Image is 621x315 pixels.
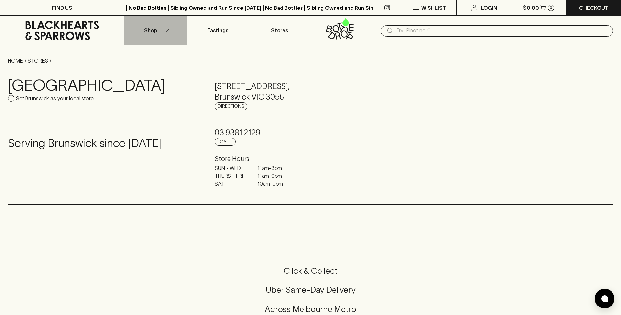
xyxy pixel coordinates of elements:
[248,16,310,45] a: Stores
[421,4,446,12] p: Wishlist
[207,27,228,34] p: Tastings
[550,6,552,9] p: 0
[257,172,290,180] p: 11am - 9pm
[579,4,609,12] p: Checkout
[396,26,608,36] input: Try "Pinot noir"
[215,127,406,138] h5: 03 9381 2129
[271,27,288,34] p: Stores
[215,81,406,102] h5: [STREET_ADDRESS] , Brunswick VIC 3056
[52,4,72,12] p: FIND US
[215,180,247,188] p: SAT
[124,16,186,45] button: Shop
[215,154,406,164] h6: Store Hours
[215,138,236,146] a: Call
[28,58,48,64] a: STORES
[601,295,608,302] img: bubble-icon
[8,137,199,150] h4: Serving Brunswick since [DATE]
[8,285,613,295] h5: Uber Same-Day Delivery
[8,58,23,64] a: HOME
[523,4,539,12] p: $0.00
[215,164,247,172] p: SUN - WED
[16,94,94,102] p: Set Brunswick as your local store
[144,27,157,34] p: Shop
[8,76,199,94] h3: [GEOGRAPHIC_DATA]
[257,164,290,172] p: 11am - 8pm
[215,172,247,180] p: THURS - FRI
[8,266,613,276] h5: Click & Collect
[257,180,290,188] p: 10am - 9pm
[481,4,497,12] p: Login
[187,16,248,45] a: Tastings
[8,304,613,315] h5: Across Melbourne Metro
[215,102,247,110] a: Directions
